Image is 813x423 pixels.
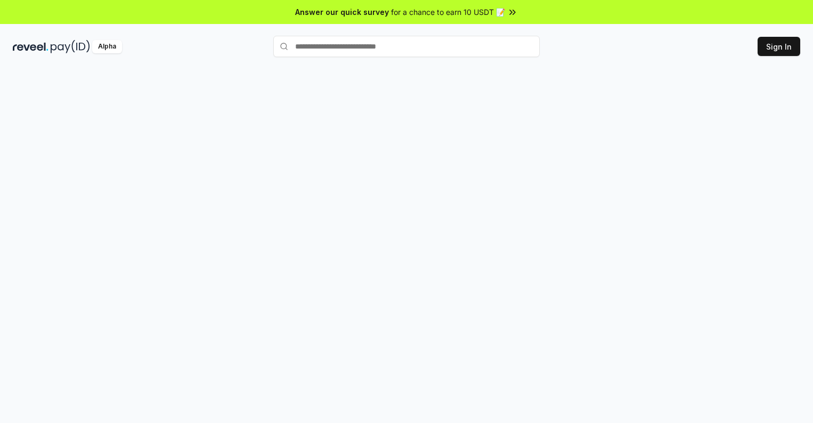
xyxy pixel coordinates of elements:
[51,40,90,53] img: pay_id
[92,40,122,53] div: Alpha
[295,6,389,18] span: Answer our quick survey
[391,6,505,18] span: for a chance to earn 10 USDT 📝
[758,37,800,56] button: Sign In
[13,40,48,53] img: reveel_dark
